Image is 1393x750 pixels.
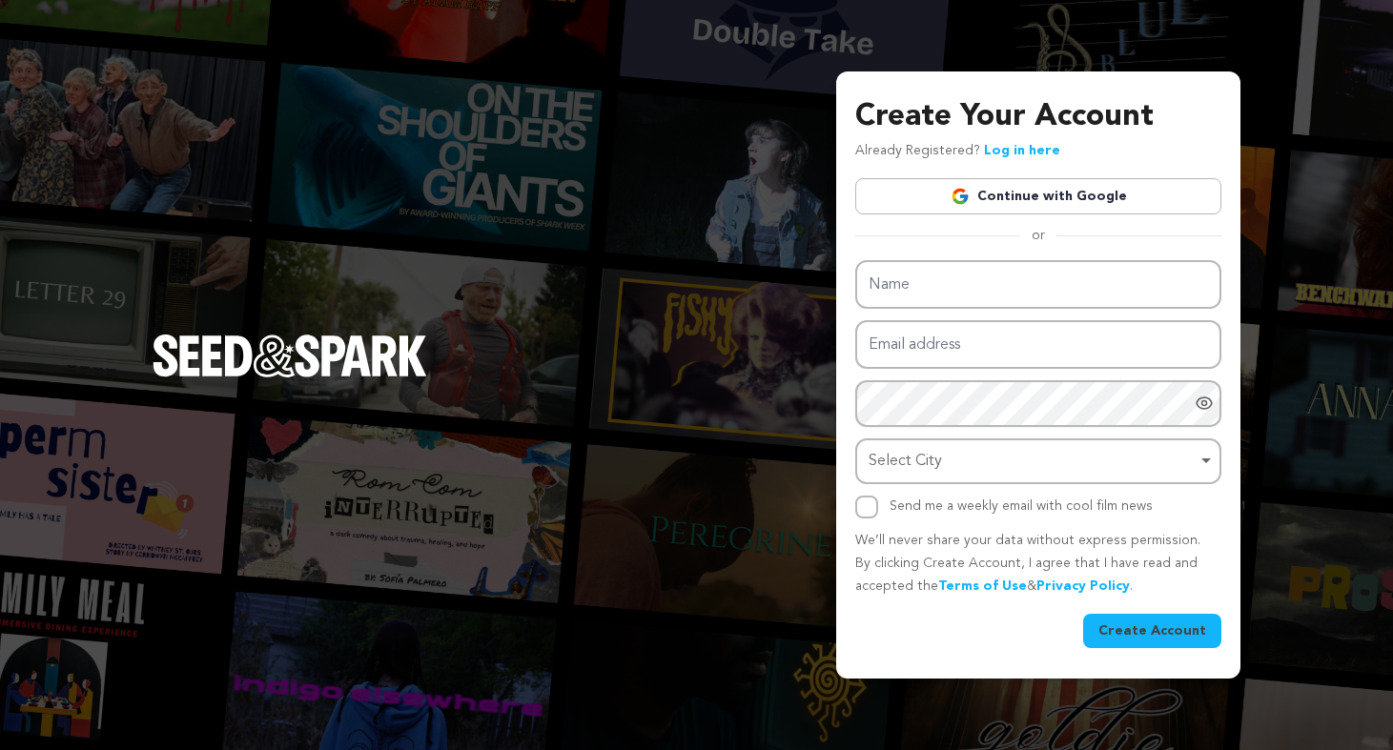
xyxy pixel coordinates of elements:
[1020,226,1056,245] span: or
[890,499,1153,513] label: Send me a weekly email with cool film news
[1195,394,1214,413] a: Show password as plain text. Warning: this will display your password on the screen.
[938,579,1027,593] a: Terms of Use
[855,140,1060,163] p: Already Registered?
[153,334,427,415] a: Seed&Spark Homepage
[855,178,1221,214] a: Continue with Google
[869,448,1197,476] div: Select City
[1083,614,1221,648] button: Create Account
[951,187,970,206] img: Google logo
[855,530,1221,598] p: We’ll never share your data without express permission. By clicking Create Account, I agree that ...
[855,260,1221,309] input: Name
[855,320,1221,369] input: Email address
[984,144,1060,157] a: Log in here
[1036,579,1130,593] a: Privacy Policy
[153,334,427,376] img: Seed&Spark Logo
[855,94,1221,140] h3: Create Your Account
